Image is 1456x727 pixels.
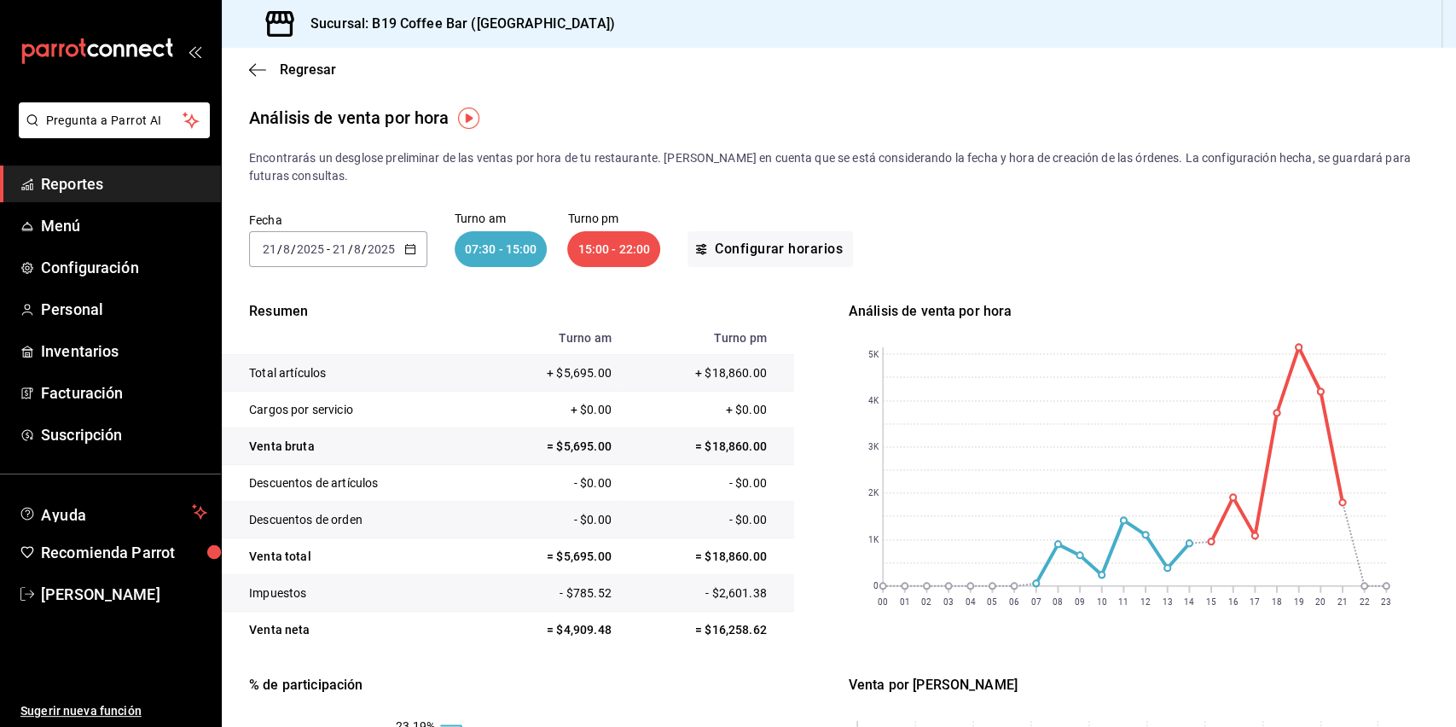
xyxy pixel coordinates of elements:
text: 07 [1030,597,1041,607]
button: Pregunta a Parrot AI [19,102,210,138]
span: Personal [41,298,207,321]
td: Total artículos [222,355,487,392]
text: 05 [987,597,997,607]
text: 19 [1294,597,1304,607]
span: Inventarios [41,340,207,363]
button: Regresar [249,61,336,78]
text: 22 [1360,597,1370,607]
td: - $0.00 [487,465,620,502]
span: Regresar [280,61,336,78]
span: / [347,242,352,256]
td: Cargos por servicio [222,392,487,428]
span: - [327,242,330,256]
p: Resumen [222,301,794,322]
text: 16 [1228,597,1238,607]
text: 15 [1206,597,1216,607]
button: Configurar horarios [687,231,853,267]
span: Recomienda Parrot [41,541,207,564]
div: 15:00 - 22:00 [567,231,660,267]
td: - $785.52 [487,575,620,612]
div: % de participación [249,675,821,695]
text: 1K [867,536,879,545]
text: 14 [1184,597,1194,607]
label: Fecha [249,214,427,226]
text: 04 [965,597,975,607]
td: - $0.00 [621,465,794,502]
text: 13 [1162,597,1172,607]
input: -- [262,242,277,256]
span: Menú [41,214,207,237]
td: Venta neta [222,612,487,648]
text: 18 [1272,597,1282,607]
td: Impuestos [222,575,487,612]
span: Suscripción [41,423,207,446]
span: / [291,242,296,256]
td: + $0.00 [487,392,620,428]
text: 17 [1250,597,1260,607]
td: Venta bruta [222,428,487,465]
th: Turno am [487,322,620,355]
img: Tooltip marker [458,108,479,129]
span: / [277,242,282,256]
input: -- [332,242,347,256]
td: Descuentos de artículos [222,465,487,502]
a: Pregunta a Parrot AI [12,124,210,142]
text: 5K [867,350,879,359]
th: Turno pm [621,322,794,355]
div: Análisis de venta por hora [849,301,1421,322]
td: Venta total [222,538,487,575]
span: / [362,242,367,256]
text: 08 [1053,597,1063,607]
td: + $18,860.00 [621,355,794,392]
text: 20 [1315,597,1325,607]
td: = $18,860.00 [621,538,794,575]
td: + $5,695.00 [487,355,620,392]
text: 11 [1118,597,1128,607]
p: Turno am [455,212,548,224]
text: 3K [867,443,879,452]
text: 23 [1381,597,1391,607]
td: + $0.00 [621,392,794,428]
td: = $16,258.62 [621,612,794,648]
text: 4K [867,397,879,406]
button: open_drawer_menu [188,44,201,58]
text: 2K [867,489,879,498]
text: 01 [899,597,909,607]
input: ---- [367,242,396,256]
p: Encontrarás un desglose preliminar de las ventas por hora de tu restaurante. [PERSON_NAME] en cue... [249,149,1429,185]
td: Descuentos de orden [222,502,487,538]
text: 21 [1337,597,1348,607]
span: Pregunta a Parrot AI [46,112,183,130]
td: = $5,695.00 [487,428,620,465]
text: 12 [1140,597,1151,607]
text: 0 [873,582,879,591]
input: -- [353,242,362,256]
span: Reportes [41,172,207,195]
h3: Sucursal: B19 Coffee Bar ([GEOGRAPHIC_DATA]) [297,14,615,34]
text: 00 [878,597,888,607]
div: Análisis de venta por hora [249,105,449,131]
span: Facturación [41,381,207,404]
td: - $0.00 [487,502,620,538]
div: Venta por [PERSON_NAME] [849,675,1421,695]
td: - $2,601.38 [621,575,794,612]
span: Configuración [41,256,207,279]
p: Turno pm [567,212,660,224]
span: Ayuda [41,502,185,522]
text: 02 [921,597,931,607]
input: ---- [296,242,325,256]
input: -- [282,242,291,256]
td: - $0.00 [621,502,794,538]
td: = $4,909.48 [487,612,620,648]
td: = $18,860.00 [621,428,794,465]
div: 07:30 - 15:00 [455,231,548,267]
span: Sugerir nueva función [20,702,207,720]
td: = $5,695.00 [487,538,620,575]
text: 06 [1009,597,1019,607]
span: [PERSON_NAME] [41,583,207,606]
text: 03 [943,597,954,607]
text: 10 [1096,597,1106,607]
text: 09 [1075,597,1085,607]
